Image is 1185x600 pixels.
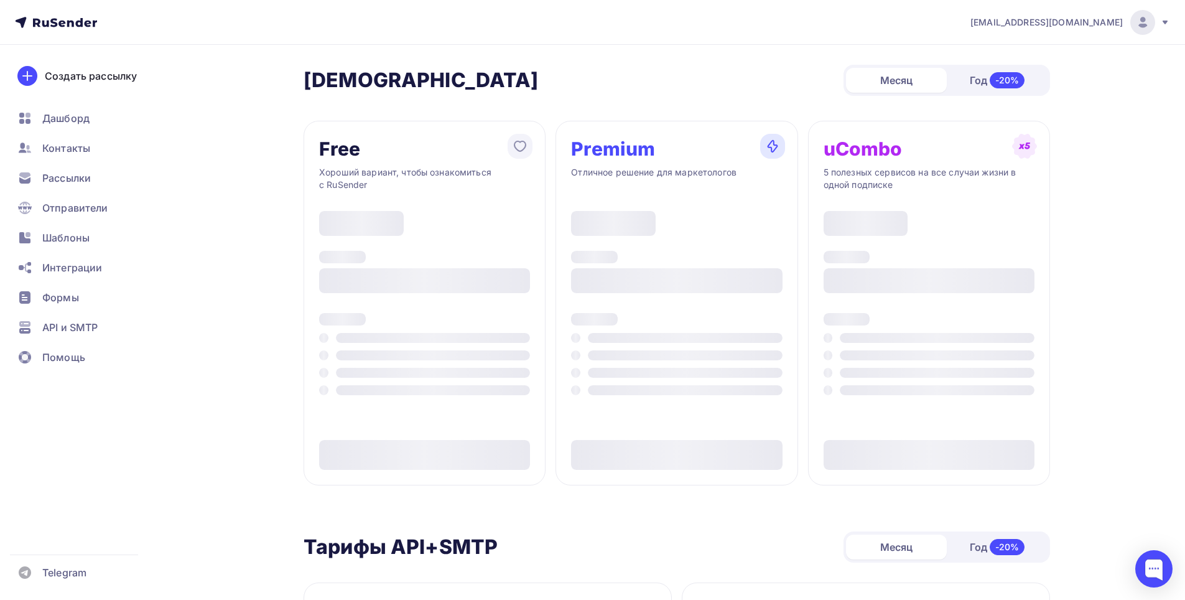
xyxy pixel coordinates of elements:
[42,565,86,580] span: Telegram
[10,195,158,220] a: Отправители
[42,200,108,215] span: Отправители
[990,539,1025,555] div: -20%
[571,166,782,191] div: Отличное решение для маркетологов
[947,534,1048,560] div: Год
[42,290,79,305] span: Формы
[571,139,655,159] div: Premium
[10,136,158,161] a: Контакты
[42,230,90,245] span: Шаблоны
[846,535,947,560] div: Месяц
[42,141,90,156] span: Контакты
[970,10,1170,35] a: [EMAIL_ADDRESS][DOMAIN_NAME]
[10,285,158,310] a: Формы
[42,260,102,275] span: Интеграции
[42,320,98,335] span: API и SMTP
[947,67,1048,93] div: Год
[10,106,158,131] a: Дашборд
[10,166,158,190] a: Рассылки
[304,535,498,560] h2: Тарифы API+SMTP
[10,225,158,250] a: Шаблоны
[824,139,903,159] div: uCombo
[42,111,90,126] span: Дашборд
[42,171,91,185] span: Рассылки
[970,16,1123,29] span: [EMAIL_ADDRESS][DOMAIN_NAME]
[45,68,137,83] div: Создать рассылку
[319,139,361,159] div: Free
[319,166,530,191] div: Хороший вариант, чтобы ознакомиться с RuSender
[42,350,85,365] span: Помощь
[846,68,947,93] div: Месяц
[824,166,1034,191] div: 5 полезных сервисов на все случаи жизни в одной подписке
[990,72,1025,88] div: -20%
[304,68,539,93] h2: [DEMOGRAPHIC_DATA]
